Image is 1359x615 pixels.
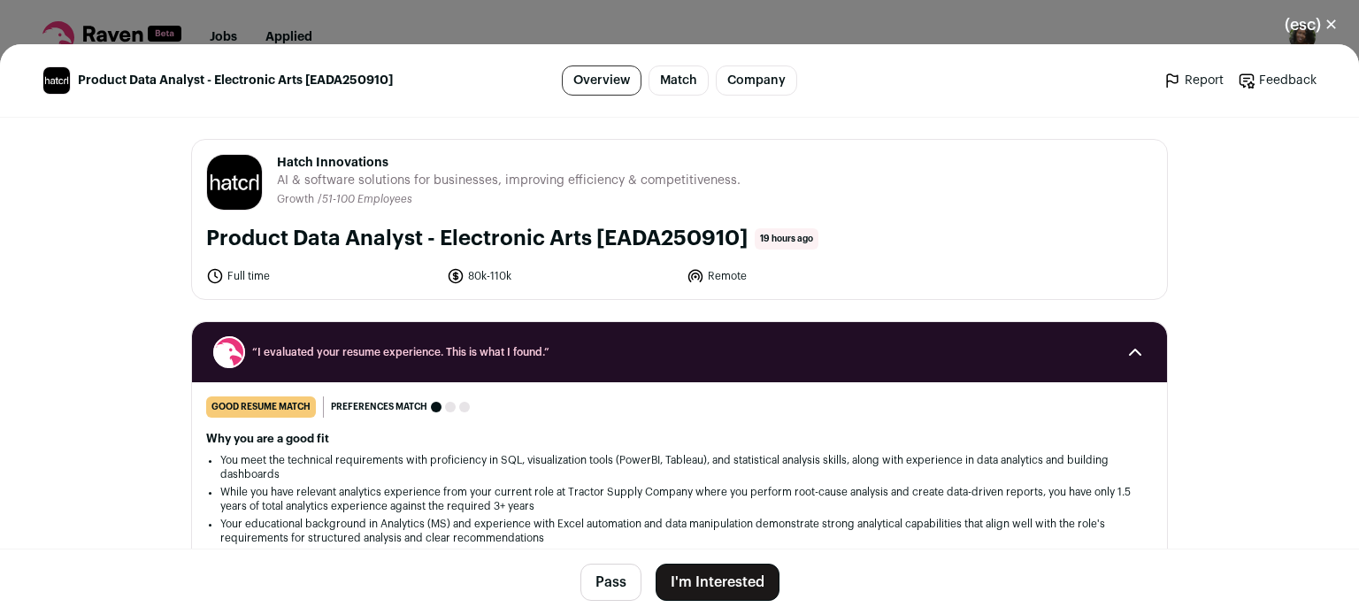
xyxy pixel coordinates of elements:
[206,225,748,253] h1: Product Data Analyst - Electronic Arts [EADA250910]
[331,398,427,416] span: Preferences match
[277,193,318,206] li: Growth
[755,228,818,250] span: 19 hours ago
[252,345,1107,359] span: “I evaluated your resume experience. This is what I found.”
[1238,72,1317,89] a: Feedback
[318,193,412,206] li: /
[206,432,1153,446] h2: Why you are a good fit
[220,485,1139,513] li: While you have relevant analytics experience from your current role at Tractor Supply Company whe...
[1263,5,1359,44] button: Close modal
[656,564,779,601] button: I'm Interested
[206,396,316,418] div: good resume match
[78,72,393,89] span: Product Data Analyst - Electronic Arts [EADA250910]
[580,564,641,601] button: Pass
[716,65,797,96] a: Company
[220,517,1139,545] li: Your educational background in Analytics (MS) and experience with Excel automation and data manip...
[207,155,262,210] img: 491555d69aad1620cfd2bd78f10df953213b7b754df354d9cf7fb6800afcb51d.jpg
[649,65,709,96] a: Match
[447,267,677,285] li: 80k-110k
[687,267,917,285] li: Remote
[322,194,412,204] span: 51-100 Employees
[206,267,436,285] li: Full time
[277,154,741,172] span: Hatch Innovations
[562,65,641,96] a: Overview
[277,172,741,189] span: AI & software solutions for businesses, improving efficiency & competitiveness.
[1163,72,1224,89] a: Report
[220,453,1139,481] li: You meet the technical requirements with proficiency in SQL, visualization tools (PowerBI, Tablea...
[43,67,70,94] img: 491555d69aad1620cfd2bd78f10df953213b7b754df354d9cf7fb6800afcb51d.jpg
